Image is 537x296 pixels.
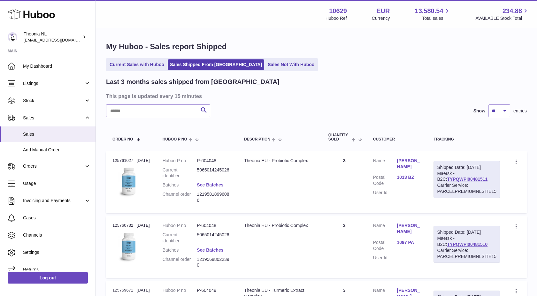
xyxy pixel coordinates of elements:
span: Cases [23,215,91,221]
a: See Batches [197,247,223,253]
span: Add Manual Order [23,147,91,153]
span: Sales [23,115,84,121]
dt: User Id [373,255,397,261]
span: Returns [23,267,91,273]
dt: Batches [163,182,197,188]
span: Huboo P no [163,137,187,141]
div: Tracking [433,137,500,141]
h3: This page is updated every 15 minutes [106,93,525,100]
a: 1013 BZ [397,174,421,180]
div: Shipped Date: [DATE] [437,229,496,235]
span: [EMAIL_ADDRESS][DOMAIN_NAME] [24,37,94,42]
a: 13,580.54 Total sales [415,7,450,21]
dd: 12195688022390 [197,256,231,269]
span: 234.88 [502,7,522,15]
dt: Postal Code [373,174,397,186]
a: [PERSON_NAME] [397,158,421,170]
a: Sales Not With Huboo [265,59,317,70]
dt: Channel order [163,256,197,269]
td: 3 [322,151,367,213]
dt: Huboo P no [163,158,197,164]
a: [PERSON_NAME] [397,223,421,235]
div: Maersk - B2C: [433,161,500,198]
strong: EUR [376,7,390,15]
dd: 5065014245026 [197,232,231,244]
a: TYPQWPI00481510 [447,242,487,247]
dt: User Id [373,190,397,196]
span: Description [244,137,270,141]
h2: Last 3 months sales shipped from [GEOGRAPHIC_DATA] [106,78,280,86]
dt: Batches [163,247,197,253]
h1: My Huboo - Sales report Shipped [106,42,527,52]
a: Sales Shipped From [GEOGRAPHIC_DATA] [168,59,264,70]
dt: Channel order [163,191,197,203]
div: 125759671 | [DATE] [112,287,150,293]
dt: Current identifier [163,167,197,179]
img: 106291725893057.jpg [112,231,144,262]
dd: P-604049 [197,287,231,293]
span: Invoicing and Payments [23,198,84,204]
dt: Name [373,223,397,236]
a: 1097 PA [397,239,421,246]
dd: 12195818996086 [197,191,231,203]
span: Settings [23,249,91,255]
img: 106291725893057.jpg [112,165,144,197]
div: Theonia EU - Probiotic Complex [244,158,316,164]
span: Listings [23,80,84,87]
img: info@wholesomegoods.eu [8,32,17,42]
span: entries [513,108,527,114]
div: Theonia NL [24,31,81,43]
dd: P-604048 [197,158,231,164]
dt: Name [373,158,397,171]
span: Stock [23,98,84,104]
strong: 10629 [329,7,347,15]
span: 13,580.54 [415,7,443,15]
div: Huboo Ref [326,15,347,21]
span: Usage [23,180,91,186]
span: My Dashboard [23,63,91,69]
div: Carrier Service: PARCELPREMIUMNLSITE15 [437,182,496,194]
dt: Current identifier [163,232,197,244]
div: Theonia EU - Probiotic Complex [244,223,316,229]
span: Sales [23,131,91,137]
span: Quantity Sold [328,133,350,141]
div: 125760732 | [DATE] [112,223,150,228]
div: 125761027 | [DATE] [112,158,150,163]
a: TYPQWPI00481511 [447,177,487,182]
dt: Huboo P no [163,223,197,229]
span: Order No [112,137,133,141]
dt: Huboo P no [163,287,197,293]
label: Show [473,108,485,114]
div: Shipped Date: [DATE] [437,164,496,171]
span: Orders [23,163,84,169]
div: Currency [372,15,390,21]
span: AVAILABLE Stock Total [475,15,529,21]
dd: 5065014245026 [197,167,231,179]
div: Maersk - B2C: [433,226,500,263]
div: Carrier Service: PARCELPREMIUMNLSITE15 [437,247,496,260]
a: Log out [8,272,88,284]
dt: Postal Code [373,239,397,252]
span: Total sales [422,15,450,21]
div: Customer [373,137,421,141]
td: 3 [322,216,367,278]
a: Current Sales with Huboo [107,59,166,70]
a: 234.88 AVAILABLE Stock Total [475,7,529,21]
a: See Batches [197,182,223,187]
span: Channels [23,232,91,238]
dd: P-604048 [197,223,231,229]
